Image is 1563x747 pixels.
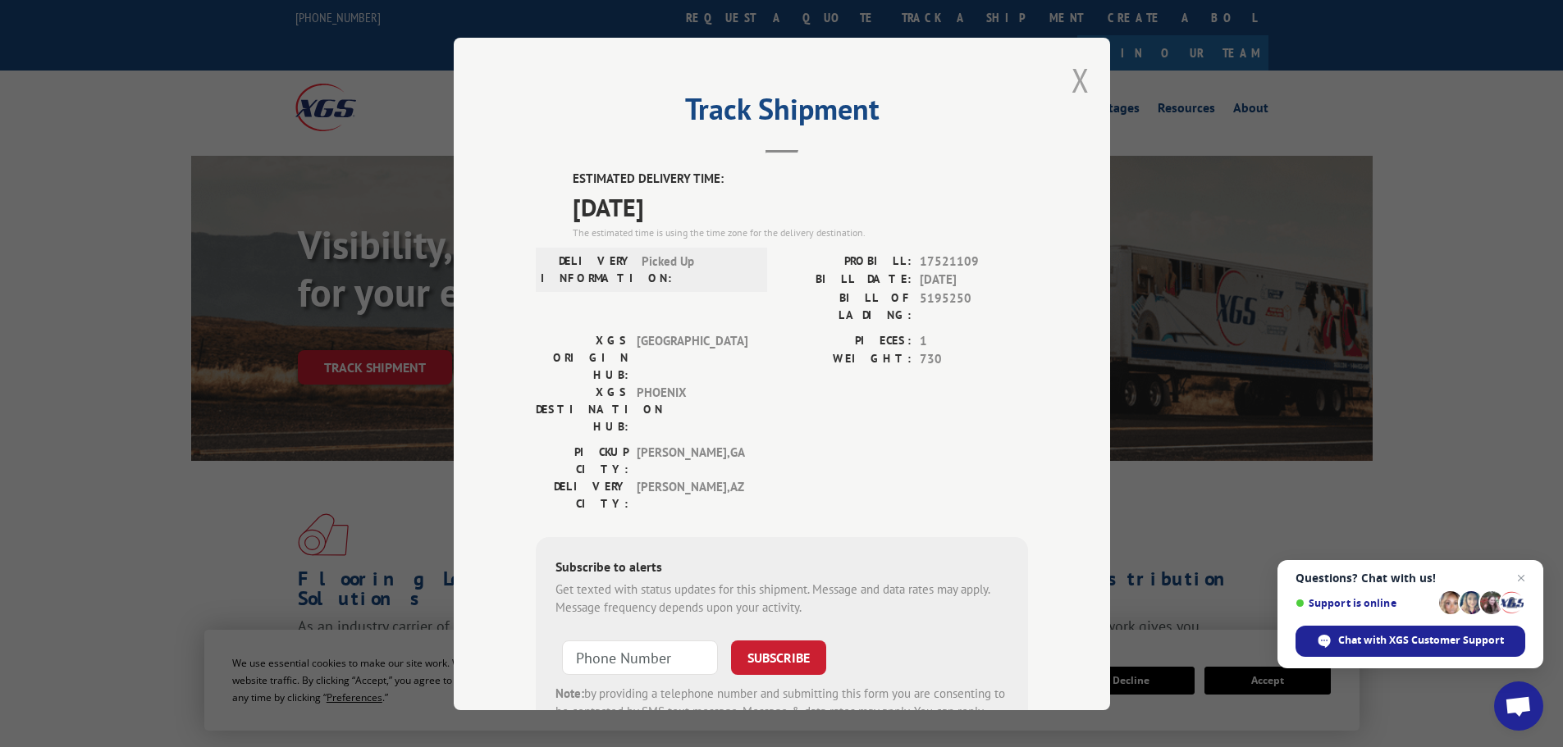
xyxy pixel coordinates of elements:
span: Chat with XGS Customer Support [1296,626,1525,657]
span: [PERSON_NAME] , AZ [637,477,747,512]
label: ESTIMATED DELIVERY TIME: [573,170,1028,189]
span: Chat with XGS Customer Support [1338,633,1504,648]
span: Support is online [1296,597,1433,609]
span: 17521109 [920,252,1028,271]
span: 730 [920,350,1028,369]
span: PHOENIX [637,383,747,435]
div: Subscribe to alerts [555,556,1008,580]
div: The estimated time is using the time zone for the delivery destination. [573,225,1028,239]
span: Questions? Chat with us! [1296,572,1525,585]
label: DELIVERY INFORMATION: [541,252,633,286]
label: DELIVERY CITY: [536,477,628,512]
div: by providing a telephone number and submitting this form you are consenting to be contacted by SM... [555,684,1008,740]
span: 5195250 [920,289,1028,323]
button: Close modal [1072,58,1090,102]
label: WEIGHT: [782,350,912,369]
span: Picked Up [642,252,752,286]
label: PICKUP CITY: [536,443,628,477]
span: [DATE] [573,188,1028,225]
label: BILL DATE: [782,271,912,289]
span: [GEOGRAPHIC_DATA] [637,331,747,383]
h2: Track Shipment [536,98,1028,129]
button: SUBSCRIBE [731,640,826,674]
label: BILL OF LADING: [782,289,912,323]
label: PIECES: [782,331,912,350]
label: PROBILL: [782,252,912,271]
span: 1 [920,331,1028,350]
div: Get texted with status updates for this shipment. Message and data rates may apply. Message frequ... [555,580,1008,617]
label: XGS DESTINATION HUB: [536,383,628,435]
label: XGS ORIGIN HUB: [536,331,628,383]
a: Open chat [1494,681,1543,731]
span: [DATE] [920,271,1028,289]
input: Phone Number [562,640,718,674]
span: [PERSON_NAME] , GA [637,443,747,477]
strong: Note: [555,685,584,700]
